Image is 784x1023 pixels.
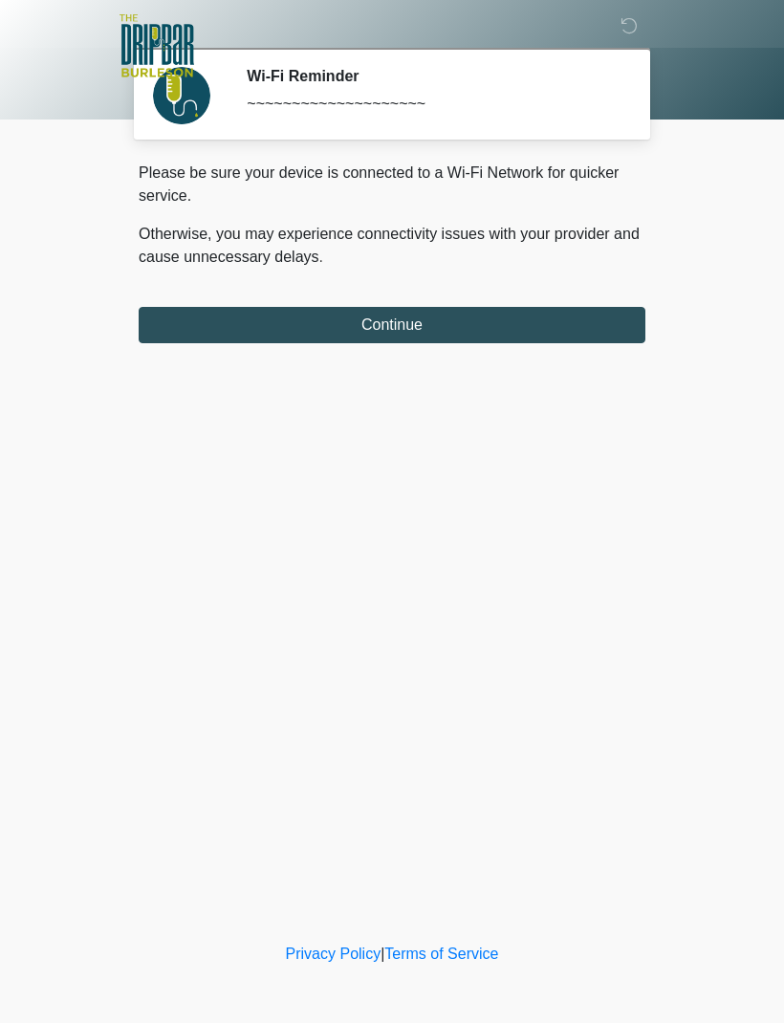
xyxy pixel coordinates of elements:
a: Privacy Policy [286,946,381,962]
span: . [319,249,323,265]
button: Continue [139,307,645,343]
a: Terms of Service [384,946,498,962]
div: ~~~~~~~~~~~~~~~~~~~~ [247,93,617,116]
a: | [381,946,384,962]
p: Please be sure your device is connected to a Wi-Fi Network for quicker service. [139,162,645,207]
img: The DRIPBaR - Burleson Logo [120,14,194,77]
img: Agent Avatar [153,67,210,124]
p: Otherwise, you may experience connectivity issues with your provider and cause unnecessary delays [139,223,645,269]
